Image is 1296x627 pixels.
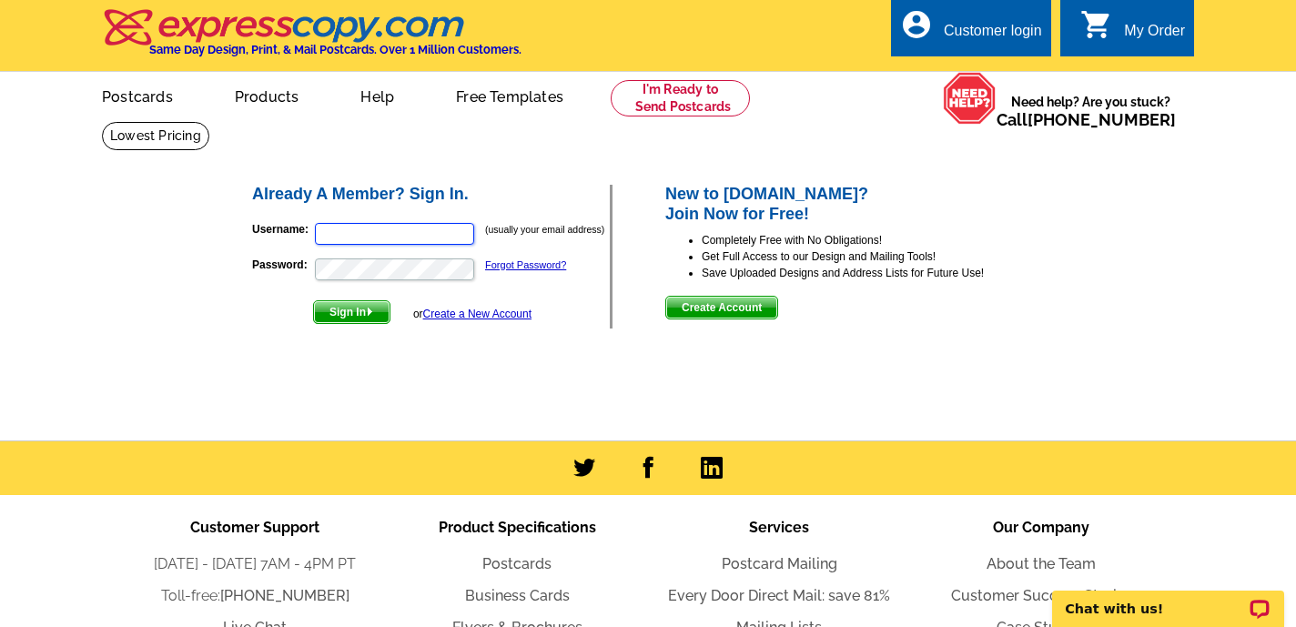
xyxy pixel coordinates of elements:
[482,555,552,572] a: Postcards
[252,221,313,238] label: Username:
[423,308,532,320] a: Create a New Account
[1028,110,1176,129] a: [PHONE_NUMBER]
[665,296,778,319] button: Create Account
[190,519,319,536] span: Customer Support
[427,74,592,116] a: Free Templates
[252,185,610,205] h2: Already A Member? Sign In.
[73,74,202,116] a: Postcards
[331,74,423,116] a: Help
[722,555,837,572] a: Postcard Mailing
[366,308,374,316] img: button-next-arrow-white.png
[485,224,604,235] small: (usually your email address)
[900,20,1042,43] a: account_circle Customer login
[485,259,566,270] a: Forgot Password?
[1080,8,1113,41] i: shopping_cart
[702,265,1047,281] li: Save Uploaded Designs and Address Lists for Future Use!
[465,587,570,604] a: Business Cards
[666,297,777,319] span: Create Account
[943,72,997,125] img: help
[102,22,521,56] a: Same Day Design, Print, & Mail Postcards. Over 1 Million Customers.
[1040,570,1296,627] iframe: LiveChat chat widget
[668,587,890,604] a: Every Door Direct Mail: save 81%
[749,519,809,536] span: Services
[314,301,390,323] span: Sign In
[951,587,1132,604] a: Customer Success Stories
[997,93,1185,129] span: Need help? Are you stuck?
[702,232,1047,248] li: Completely Free with No Obligations!
[987,555,1096,572] a: About the Team
[206,74,329,116] a: Products
[124,553,386,575] li: [DATE] - [DATE] 7AM - 4PM PT
[149,43,521,56] h4: Same Day Design, Print, & Mail Postcards. Over 1 Million Customers.
[993,519,1089,536] span: Our Company
[413,306,532,322] div: or
[997,110,1176,129] span: Call
[439,519,596,536] span: Product Specifications
[665,185,1047,224] h2: New to [DOMAIN_NAME]? Join Now for Free!
[900,8,933,41] i: account_circle
[220,587,349,604] a: [PHONE_NUMBER]
[252,257,313,273] label: Password:
[702,248,1047,265] li: Get Full Access to our Design and Mailing Tools!
[1080,20,1185,43] a: shopping_cart My Order
[1124,23,1185,48] div: My Order
[124,585,386,607] li: Toll-free:
[944,23,1042,48] div: Customer login
[313,300,390,324] button: Sign In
